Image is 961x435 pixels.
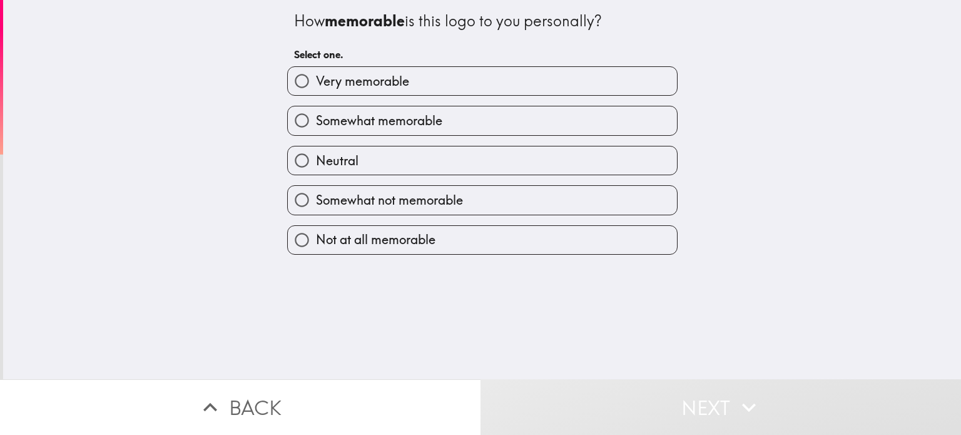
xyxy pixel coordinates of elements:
span: Not at all memorable [316,231,435,248]
button: Neutral [288,146,677,175]
span: Somewhat memorable [316,112,442,130]
button: Somewhat not memorable [288,186,677,214]
span: Very memorable [316,73,409,90]
span: Neutral [316,152,358,170]
b: memorable [325,11,405,30]
button: Next [480,379,961,435]
button: Somewhat memorable [288,106,677,135]
div: How is this logo to you personally? [294,11,671,32]
button: Not at all memorable [288,226,677,254]
h6: Select one. [294,48,671,61]
button: Very memorable [288,67,677,95]
span: Somewhat not memorable [316,192,463,209]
